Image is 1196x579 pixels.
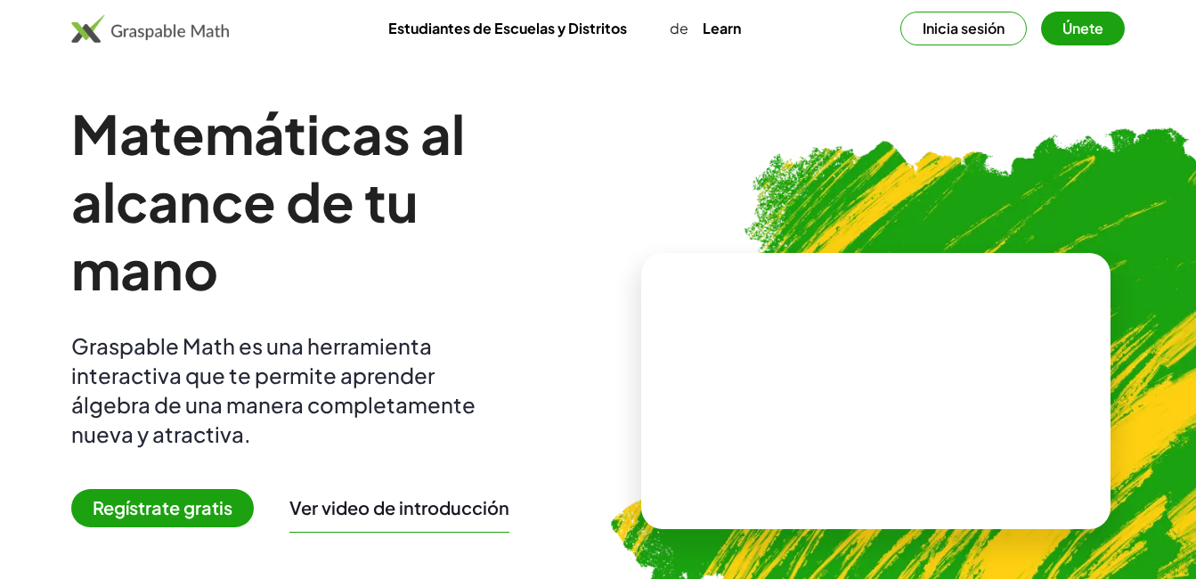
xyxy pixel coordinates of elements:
[900,12,1027,45] button: Inicia sesión
[742,324,1009,458] video: What is this? This is dynamic math notation. Dynamic math notation plays a central role in how Gr...
[71,100,570,303] h1: Matemáticas al alcance de tu mano
[71,331,499,449] div: Graspable Math es una herramienta interactiva que te permite aprender álgebra de una manera compl...
[71,489,254,527] span: Regístrate gratis
[374,18,755,39] div: de
[289,496,509,519] button: Ver video de introducción
[1041,12,1125,45] button: Únete
[374,12,641,45] a: Estudiantes de Escuelas y Distritos
[688,12,755,45] a: Learn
